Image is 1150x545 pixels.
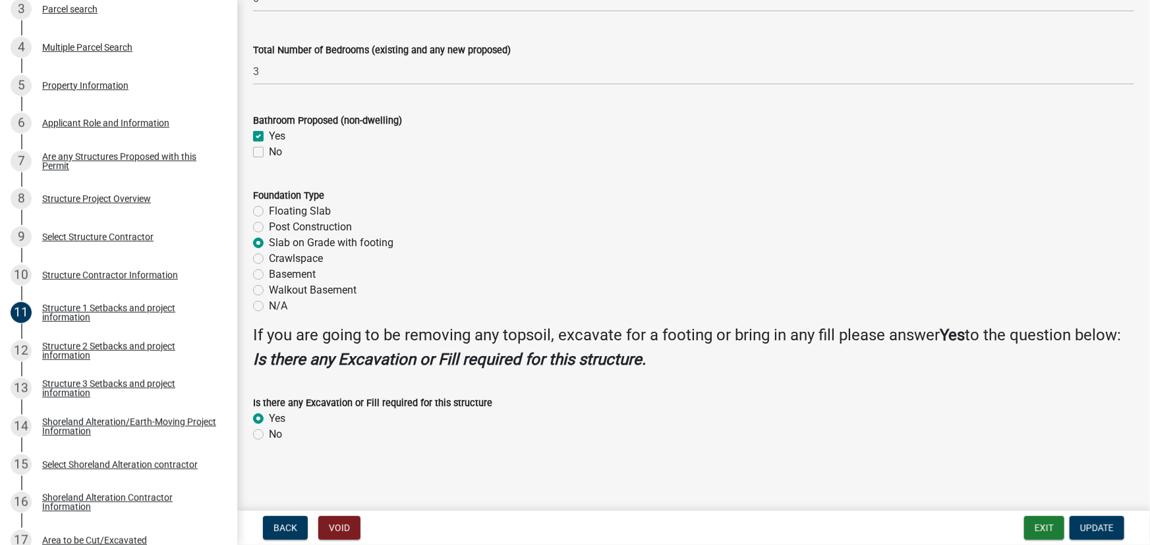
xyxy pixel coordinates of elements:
label: N/A [269,298,287,314]
label: Post Construction [269,219,352,235]
div: 6 [11,113,32,134]
label: Basement [269,267,316,282]
div: 5 [11,75,32,96]
div: Select Shoreland Alteration contractor [42,460,198,469]
label: Yes [269,411,285,427]
div: 9 [11,226,32,247]
div: Structure Project Overview [42,194,151,203]
div: Structure Contractor Information [42,271,178,280]
span: Back [273,523,297,533]
strong: Yes [940,326,965,344]
div: 7 [11,151,32,172]
button: Update [1070,516,1124,540]
div: 11 [11,302,32,323]
div: Property Information [42,81,129,90]
label: Total Number of Bedrooms (existing and any new proposed) [253,46,511,55]
div: 14 [11,416,32,437]
div: Structure 3 Setbacks and project information [42,379,216,398]
div: Applicant Role and Information [42,118,169,128]
div: Shoreland Alteration Contractor Information [42,493,216,511]
div: 13 [11,378,32,399]
div: 8 [11,188,32,209]
div: 12 [11,340,32,361]
label: No [269,427,282,442]
div: 15 [11,454,32,475]
label: Is there any Excavation or Fill required for this structure [253,399,492,408]
div: Are any Structures Proposed with this Permit [42,152,216,170]
label: Floating Slab [269,203,331,219]
span: Update [1080,523,1114,533]
div: Area to be Cut/Excavated [42,536,147,545]
label: Crawlspace [269,251,323,267]
button: Back [263,516,308,540]
h4: If you are going to be removing any topsoil, excavate for a footing or bring in any fill please a... [253,326,1134,345]
label: Yes [269,128,285,144]
label: Walkout Basement [269,282,357,298]
div: Shoreland Alteration/Earth-Moving Project Information [42,417,216,436]
label: Slab on Grade with footing [269,235,393,251]
div: Parcel search [42,5,98,14]
button: Void [318,516,360,540]
label: No [269,144,282,160]
div: 16 [11,492,32,513]
label: Bathroom Proposed (non-dwelling) [253,117,402,126]
div: 10 [11,265,32,286]
button: Exit [1024,516,1064,540]
div: Structure 1 Setbacks and project information [42,303,216,322]
div: Select Structure Contractor [42,232,154,242]
div: 4 [11,37,32,58]
strong: Is there any Excavation or Fill required for this structure. [253,350,646,369]
label: Foundation Type [253,192,324,201]
div: Structure 2 Setbacks and project information [42,342,216,360]
div: Multiple Parcel Search [42,43,132,52]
